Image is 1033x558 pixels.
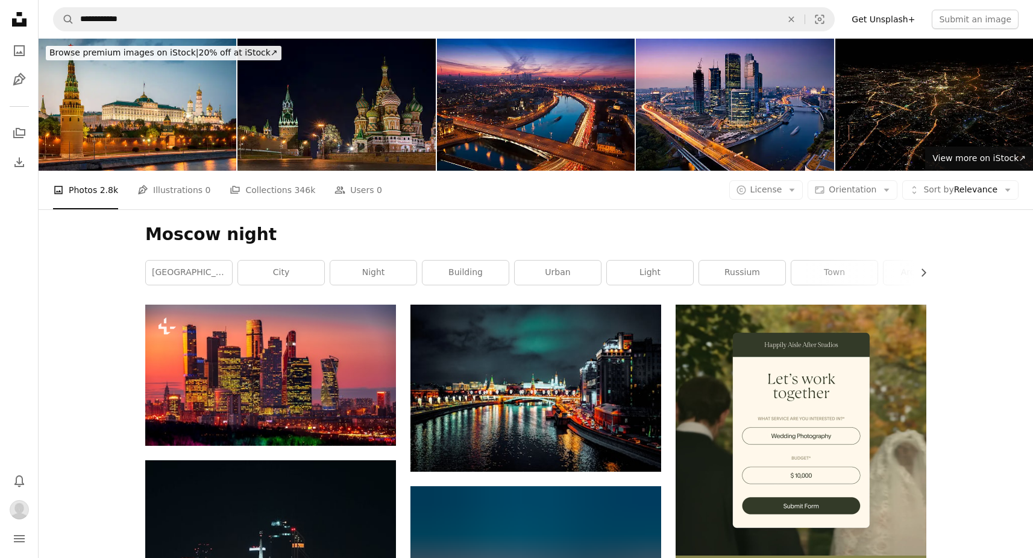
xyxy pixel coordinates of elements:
[410,305,661,472] img: building beside body of waters
[729,180,803,200] button: License
[46,46,281,60] div: 20% off at iStock ↗
[844,10,922,29] a: Get Unsplash+
[294,183,315,197] span: 346k
[925,147,1033,171] a: View more on iStock↗
[334,171,382,209] a: Users 0
[7,527,31,551] button: Menu
[778,8,805,31] button: Clear
[53,7,835,31] form: Find visuals sitewide
[676,305,926,556] img: file-1747939393036-2c53a76c450aimage
[515,261,601,285] a: urban
[237,39,435,171] img: Red Square at the evening, Moscow, Russia
[7,39,31,63] a: Photos
[410,382,661,393] a: building beside body of waters
[750,185,782,194] span: License
[912,261,926,285] button: scroll list to the right
[330,261,416,285] a: night
[7,121,31,145] a: Collections
[829,185,876,194] span: Orientation
[146,261,232,285] a: [GEOGRAPHIC_DATA]
[932,153,1026,163] span: View more on iStock ↗
[137,171,210,209] a: Illustrations 0
[699,261,785,285] a: russium
[230,171,315,209] a: Collections 346k
[206,183,211,197] span: 0
[145,305,396,446] img: A breathtaking shot of a megapolis with illuminated skyscrapers in the evening
[636,39,834,171] img: Cityscape at twilight. Bird's eye view
[145,369,396,380] a: A breathtaking shot of a megapolis with illuminated skyscrapers in the evening
[49,48,198,57] span: Browse premium images on iStock |
[422,261,509,285] a: building
[923,184,997,196] span: Relevance
[39,39,289,68] a: Browse premium images on iStock|20% off at iStock↗
[808,180,897,200] button: Orientation
[10,500,29,519] img: Avatar of user Sonus Apparatus
[145,224,926,246] h1: Moscow night
[238,261,324,285] a: city
[7,150,31,174] a: Download History
[902,180,1019,200] button: Sort byRelevance
[7,7,31,34] a: Home — Unsplash
[884,261,970,285] a: architecture
[835,39,1033,171] img: Moscow
[377,183,382,197] span: 0
[923,185,953,194] span: Sort by
[39,39,236,171] img: Kremlin in Moscow at Sunset Twilight Russia
[54,8,74,31] button: Search Unsplash
[437,39,635,171] img: Aerial view of night Moscow
[791,261,878,285] a: town
[7,68,31,92] a: Illustrations
[932,10,1019,29] button: Submit an image
[7,469,31,493] button: Notifications
[607,261,693,285] a: light
[805,8,834,31] button: Visual search
[7,498,31,522] button: Profile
